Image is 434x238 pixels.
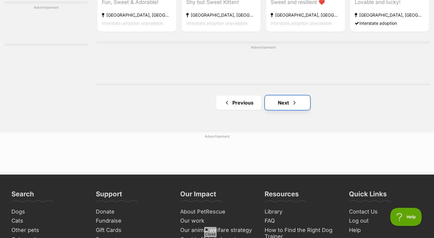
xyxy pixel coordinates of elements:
[204,227,217,237] span: Close
[355,11,424,19] strong: [GEOGRAPHIC_DATA], [GEOGRAPHIC_DATA]
[9,216,87,226] a: Cats
[271,21,332,26] span: Interstate adoption unavailable
[216,95,261,110] a: Previous page
[96,190,122,202] h3: Support
[186,11,256,19] strong: [GEOGRAPHIC_DATA], [GEOGRAPHIC_DATA]
[390,208,422,226] iframe: Help Scout Beacon - Open
[97,41,429,85] div: Advertisement
[262,207,341,217] a: Library
[186,21,247,26] span: Interstate adoption unavailable
[9,207,87,217] a: Dogs
[9,226,87,235] a: Other pets
[265,190,299,202] h3: Resources
[347,207,425,217] a: Contact Us
[102,21,163,26] span: Interstate adoption unavailable
[355,19,424,27] div: Interstate adoption
[178,216,256,226] a: Our work
[265,95,310,110] a: Next page
[347,216,425,226] a: Log out
[97,95,429,110] nav: Pagination
[178,226,256,235] a: Our animal welfare strategy
[271,11,340,19] strong: [GEOGRAPHIC_DATA], [GEOGRAPHIC_DATA]
[349,190,387,202] h3: Quick Links
[93,226,172,235] a: Gift Cards
[5,2,88,46] div: Advertisement
[93,216,172,226] a: Fundraise
[180,190,216,202] h3: Our Impact
[347,226,425,235] a: Help
[11,190,34,202] h3: Search
[102,11,171,19] strong: [GEOGRAPHIC_DATA], [GEOGRAPHIC_DATA]
[262,216,341,226] a: FAQ
[178,207,256,217] a: About PetRescue
[93,207,172,217] a: Donate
